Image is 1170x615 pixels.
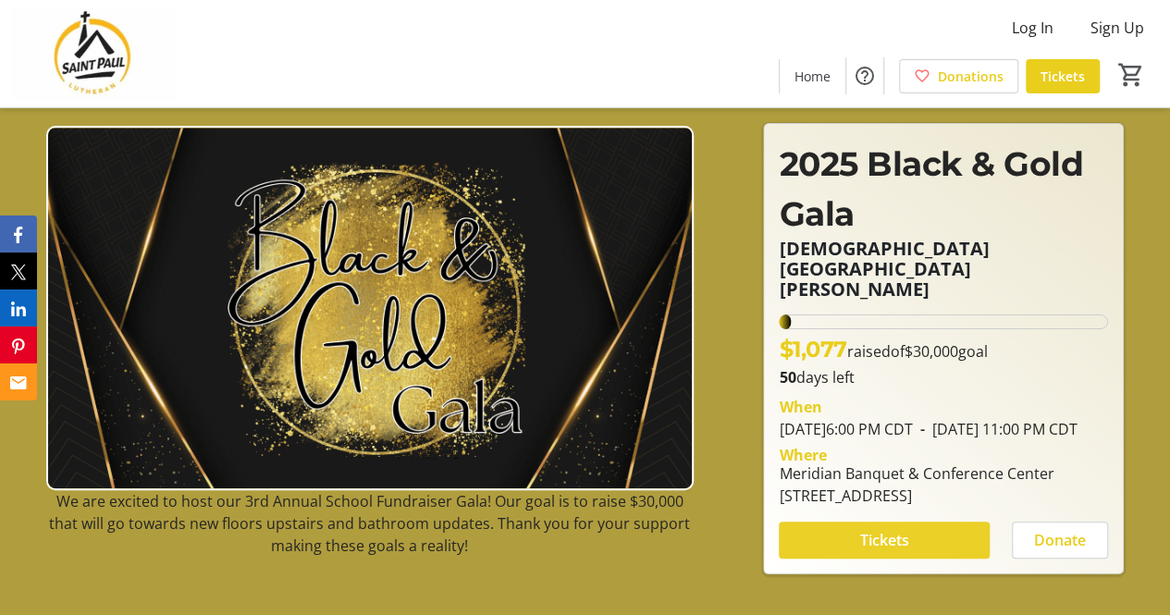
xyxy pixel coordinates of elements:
p: days left [779,366,1108,388]
span: 50 [779,367,795,387]
span: Tickets [1041,67,1085,86]
button: Log In [997,13,1068,43]
span: [DATE] 11:00 PM CDT [912,419,1077,439]
span: Donations [938,67,1004,86]
div: Where [779,448,826,462]
span: - [912,419,931,439]
button: Tickets [779,522,990,559]
div: [STREET_ADDRESS] [779,485,1053,507]
span: Sign Up [1090,17,1144,39]
span: Tickets [860,529,909,551]
button: Sign Up [1076,13,1159,43]
span: $1,077 [779,336,846,363]
div: When [779,396,821,418]
button: Donate [1012,522,1108,559]
div: 3.592033333333333% of fundraising goal reached [779,314,1108,329]
a: Donations [899,59,1018,93]
img: Saint Paul Lutheran School's Logo [11,7,176,100]
p: raised of goal [779,333,987,366]
p: 2025 Black & Gold Gala [779,139,1108,239]
span: $30,000 [904,341,957,362]
div: Meridian Banquet & Conference Center [779,462,1053,485]
span: Home [794,67,831,86]
p: We are excited to host our 3rd Annual School Fundraiser Gala! Our goal is to raise $30,000 that w... [46,490,694,557]
span: Donate [1034,529,1086,551]
a: Tickets [1026,59,1100,93]
a: Home [780,59,845,93]
button: Cart [1115,58,1148,92]
span: [DATE] 6:00 PM CDT [779,419,912,439]
button: Help [846,57,883,94]
img: Campaign CTA Media Photo [46,126,694,490]
p: [DEMOGRAPHIC_DATA][GEOGRAPHIC_DATA][PERSON_NAME] [779,239,1108,300]
span: Log In [1012,17,1053,39]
